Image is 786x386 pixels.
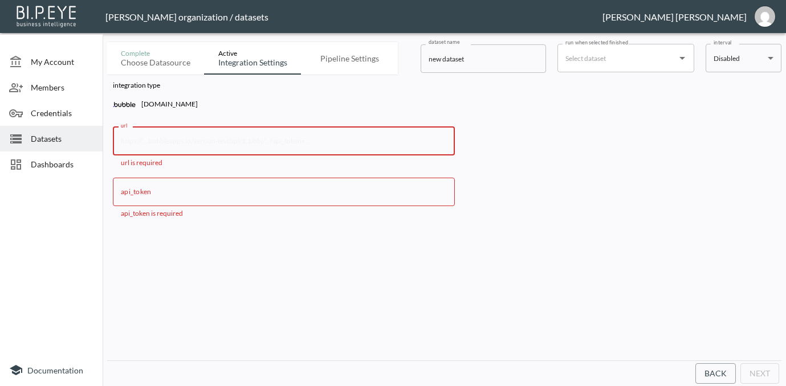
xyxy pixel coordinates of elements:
[747,3,783,30] button: gavdavide@gmail.com
[695,363,736,384] button: Back
[565,39,628,46] label: run when selected finished
[714,52,763,65] div: Disabled
[105,11,602,22] div: [PERSON_NAME] organization / datasets
[121,157,447,169] p: url is required
[9,363,93,377] a: Documentation
[31,81,93,93] span: Members
[31,56,93,68] span: My Account
[674,50,690,66] button: Open
[602,11,747,22] div: [PERSON_NAME] [PERSON_NAME]
[141,100,198,108] p: [DOMAIN_NAME]
[121,49,190,58] div: Complete
[113,127,455,155] input: https://....bubbleapps.io/version-test/api/1.1/obj/...?api_token=...
[563,49,672,67] input: Select dataset
[429,38,459,46] label: dataset name
[14,3,80,28] img: bipeye-logo
[27,366,83,375] span: Documentation
[31,158,93,170] span: Dashboards
[755,6,775,27] img: 45c2ddb0ffa3d93e30095155c78733dd
[320,54,379,64] div: Pipeline settings
[31,133,93,145] span: Datasets
[31,107,93,119] span: Credentials
[218,49,287,58] div: Active
[113,93,136,116] img: bubble.io icon
[113,80,776,93] p: integration type
[714,39,732,46] label: interval
[121,208,447,219] p: api_token is required
[121,58,190,68] div: Choose datasource
[218,58,287,68] div: Integration settings
[121,122,128,129] label: url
